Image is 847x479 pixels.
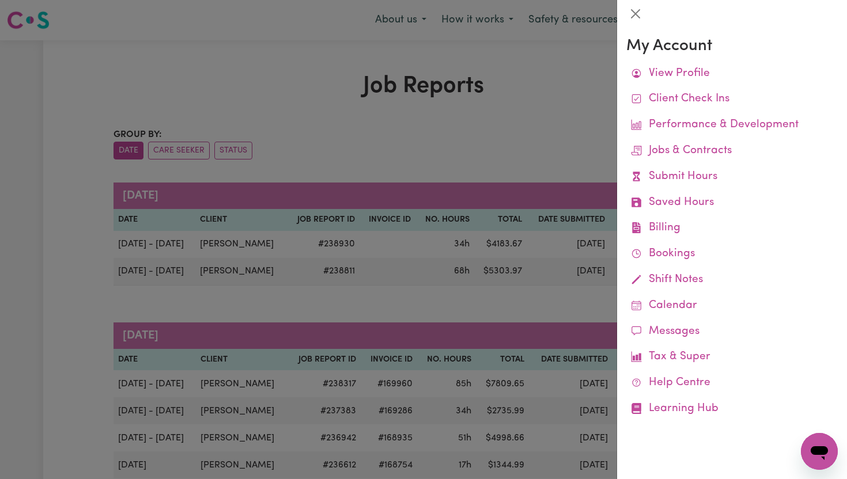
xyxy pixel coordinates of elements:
a: Shift Notes [626,267,838,293]
a: Saved Hours [626,190,838,216]
a: Tax & Super [626,344,838,370]
h3: My Account [626,37,838,56]
a: Jobs & Contracts [626,138,838,164]
a: Learning Hub [626,396,838,422]
a: Billing [626,215,838,241]
a: Help Centre [626,370,838,396]
a: View Profile [626,61,838,87]
button: Close [626,5,645,23]
iframe: Button to launch messaging window [801,433,838,470]
a: Calendar [626,293,838,319]
a: Performance & Development [626,112,838,138]
a: Submit Hours [626,164,838,190]
a: Messages [626,319,838,345]
a: Client Check Ins [626,86,838,112]
a: Bookings [626,241,838,267]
